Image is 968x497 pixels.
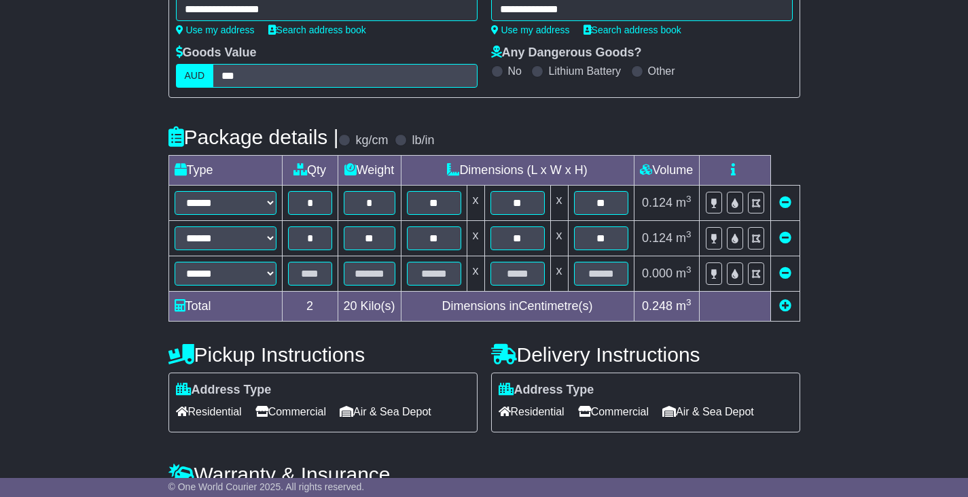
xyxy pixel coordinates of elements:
[344,299,357,313] span: 20
[176,64,214,88] label: AUD
[491,343,800,366] h4: Delivery Instructions
[491,24,570,35] a: Use my address
[642,299,673,313] span: 0.248
[168,481,365,492] span: © One World Courier 2025. All rights reserved.
[676,196,692,209] span: m
[401,156,634,186] td: Dimensions (L x W x H)
[550,186,568,221] td: x
[686,229,692,239] sup: 3
[412,133,434,148] label: lb/in
[686,264,692,275] sup: 3
[255,401,326,422] span: Commercial
[467,256,484,292] td: x
[338,156,401,186] td: Weight
[642,231,673,245] span: 0.124
[168,463,800,485] h4: Warranty & Insurance
[467,186,484,221] td: x
[676,231,692,245] span: m
[268,24,366,35] a: Search address book
[282,156,338,186] td: Qty
[499,401,564,422] span: Residential
[168,126,339,148] h4: Package details |
[686,297,692,307] sup: 3
[176,24,255,35] a: Use my address
[686,194,692,204] sup: 3
[550,256,568,292] td: x
[355,133,388,148] label: kg/cm
[401,292,634,322] td: Dimensions in Centimetre(s)
[548,65,621,78] label: Lithium Battery
[491,46,642,61] label: Any Dangerous Goods?
[282,292,338,322] td: 2
[779,267,791,280] a: Remove this item
[499,383,594,398] label: Address Type
[508,65,522,78] label: No
[662,401,754,422] span: Air & Sea Depot
[642,267,673,280] span: 0.000
[340,401,431,422] span: Air & Sea Depot
[467,221,484,256] td: x
[176,383,272,398] label: Address Type
[584,24,681,35] a: Search address book
[779,231,791,245] a: Remove this item
[176,401,242,422] span: Residential
[168,156,282,186] td: Type
[779,299,791,313] a: Add new item
[550,221,568,256] td: x
[779,196,791,209] a: Remove this item
[648,65,675,78] label: Other
[338,292,401,322] td: Kilo(s)
[168,343,478,366] h4: Pickup Instructions
[176,46,257,61] label: Goods Value
[168,292,282,322] td: Total
[676,267,692,280] span: m
[676,299,692,313] span: m
[634,156,699,186] td: Volume
[642,196,673,209] span: 0.124
[578,401,649,422] span: Commercial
